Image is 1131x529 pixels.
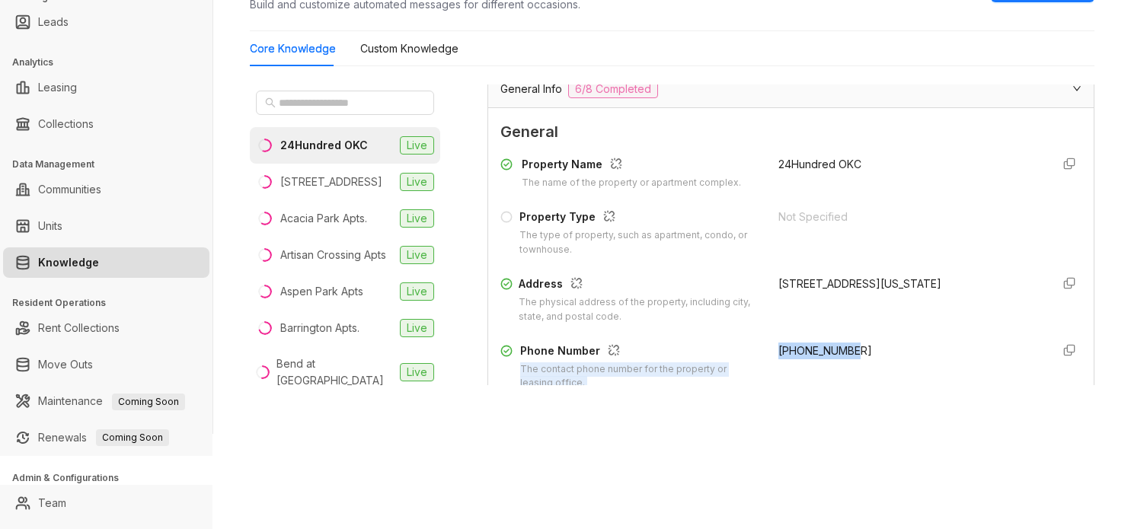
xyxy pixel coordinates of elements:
a: Move Outs [38,349,93,380]
h3: Analytics [12,56,212,69]
div: [STREET_ADDRESS] [280,174,382,190]
li: Communities [3,174,209,205]
div: Artisan Crossing Apts [280,247,386,263]
div: Acacia Park Apts. [280,210,367,227]
h3: Resident Operations [12,296,212,310]
a: Rent Collections [38,313,120,343]
h3: Admin & Configurations [12,471,212,485]
span: [PHONE_NUMBER] [778,344,872,357]
div: General Info6/8 Completed [488,71,1094,107]
a: Collections [38,109,94,139]
a: RenewalsComing Soon [38,422,169,453]
span: Coming Soon [96,429,169,446]
li: Leads [3,7,209,37]
li: Maintenance [3,386,209,416]
a: Leasing [38,72,77,103]
span: Live [400,246,434,264]
span: 24Hundred OKC [778,158,861,170]
div: Bend at [GEOGRAPHIC_DATA] [276,355,394,389]
div: Not Specified [778,209,1038,225]
span: Live [400,363,434,381]
span: 6/8 Completed [568,80,658,98]
span: Live [400,136,434,155]
span: General Info [500,81,562,97]
a: Team [38,488,66,518]
span: Live [400,209,434,228]
div: Property Type [519,209,760,228]
div: The physical address of the property, including city, state, and postal code. [519,295,760,324]
div: Property Name [522,156,741,176]
h3: Data Management [12,158,212,171]
li: Leasing [3,72,209,103]
span: search [265,97,276,108]
span: Live [400,173,434,191]
span: General [500,120,1081,144]
a: Knowledge [38,247,99,278]
a: Communities [38,174,101,205]
div: Address [519,276,760,295]
span: Live [400,319,434,337]
div: Phone Number [520,343,761,362]
li: Units [3,211,209,241]
li: Renewals [3,422,209,453]
li: Knowledge [3,247,209,278]
a: Leads [38,7,69,37]
a: Units [38,211,62,241]
div: Aspen Park Apts [280,283,363,300]
div: [STREET_ADDRESS][US_STATE] [778,276,1038,292]
li: Team [3,488,209,518]
li: Move Outs [3,349,209,380]
span: Coming Soon [112,394,185,410]
div: The name of the property or apartment complex. [522,176,741,190]
div: The contact phone number for the property or leasing office. [520,362,761,391]
div: 24Hundred OKC [280,137,368,154]
li: Rent Collections [3,313,209,343]
span: Live [400,282,434,301]
span: expanded [1072,84,1081,93]
div: Barrington Apts. [280,320,359,336]
div: Custom Knowledge [360,40,458,57]
div: Core Knowledge [250,40,336,57]
div: The type of property, such as apartment, condo, or townhouse. [519,228,760,257]
li: Collections [3,109,209,139]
